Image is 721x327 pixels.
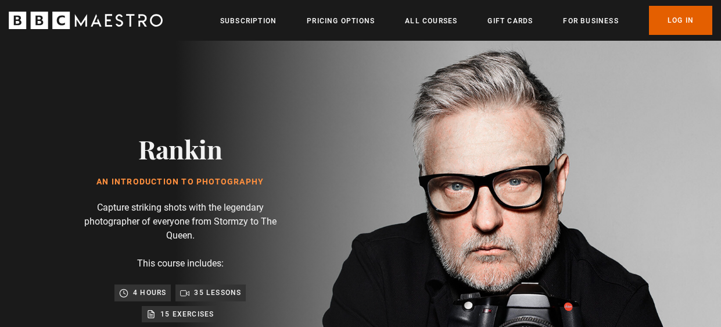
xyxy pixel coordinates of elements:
[96,134,264,163] h2: Rankin
[220,6,712,35] nav: Primary
[307,15,375,27] a: Pricing Options
[563,15,618,27] a: For business
[96,177,264,187] h1: An Introduction to Photography
[487,15,533,27] a: Gift Cards
[220,15,277,27] a: Subscription
[137,257,224,271] p: This course includes:
[649,6,712,35] a: Log In
[405,15,457,27] a: All Courses
[9,12,163,29] svg: BBC Maestro
[70,201,291,243] p: Capture striking shots with the legendary photographer of everyone from Stormzy to The Queen.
